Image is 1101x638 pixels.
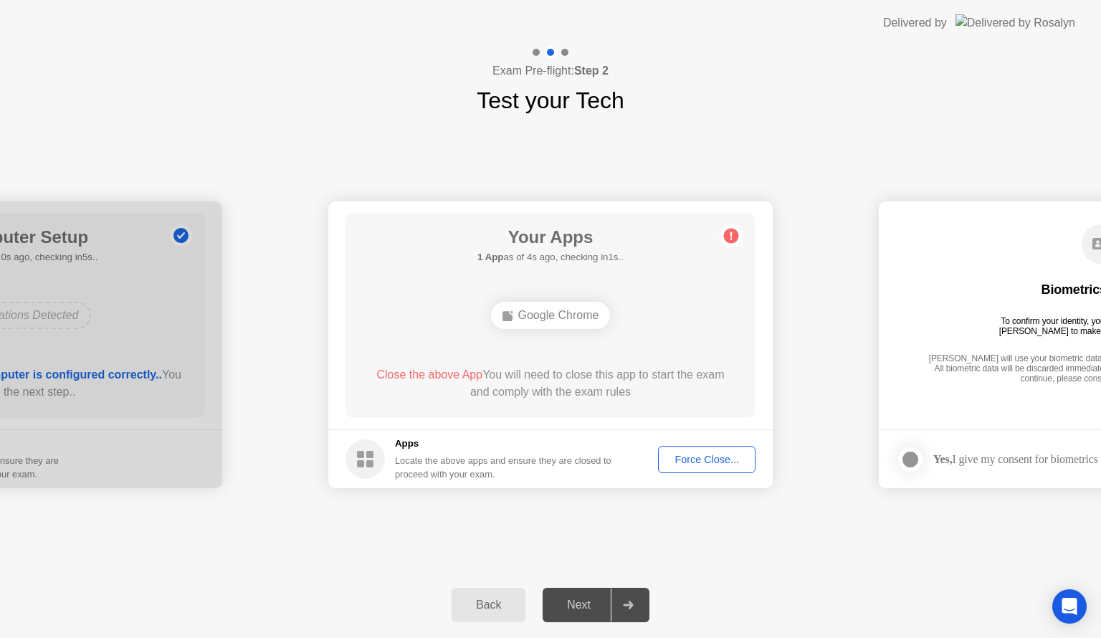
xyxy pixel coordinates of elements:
[477,250,624,265] h5: as of 4s ago, checking in1s..
[933,453,952,465] strong: Yes,
[477,252,503,262] b: 1 App
[456,599,521,611] div: Back
[663,454,750,465] div: Force Close...
[366,366,735,401] div: You will need to close this app to start the exam and comply with the exam rules
[395,454,612,481] div: Locate the above apps and ensure they are closed to proceed with your exam.
[491,302,611,329] div: Google Chrome
[1052,589,1087,624] div: Open Intercom Messenger
[477,83,624,118] h1: Test your Tech
[492,62,609,80] h4: Exam Pre-flight:
[376,368,482,381] span: Close the above App
[452,588,525,622] button: Back
[955,14,1075,31] img: Delivered by Rosalyn
[574,65,609,77] b: Step 2
[477,224,624,250] h1: Your Apps
[658,446,756,473] button: Force Close...
[395,437,612,451] h5: Apps
[883,14,947,32] div: Delivered by
[543,588,649,622] button: Next
[547,599,611,611] div: Next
